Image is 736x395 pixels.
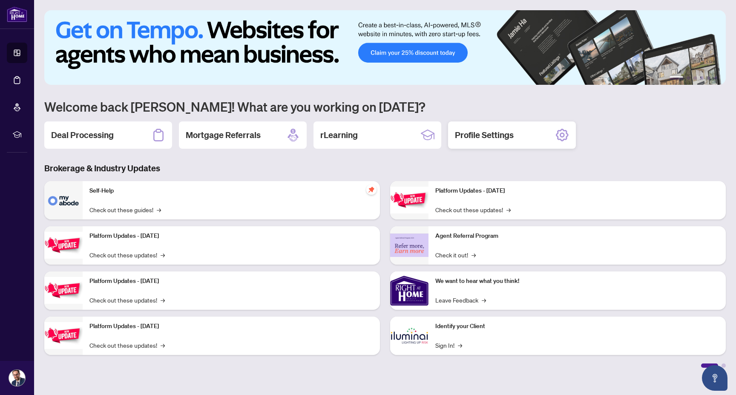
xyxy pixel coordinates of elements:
[44,10,726,85] img: Slide 0
[707,76,710,80] button: 5
[458,340,462,350] span: →
[44,162,726,174] h3: Brokerage & Industry Updates
[366,185,377,195] span: pushpin
[44,232,83,259] img: Platform Updates - September 16, 2025
[320,129,358,141] h2: rLearning
[471,250,476,259] span: →
[157,205,161,214] span: →
[670,76,683,80] button: 1
[455,129,514,141] h2: Profile Settings
[89,250,165,259] a: Check out these updates!→
[89,205,161,214] a: Check out these guides!→
[89,295,165,305] a: Check out these updates!→
[435,277,719,286] p: We want to hear what you think!
[89,322,373,331] p: Platform Updates - [DATE]
[700,76,704,80] button: 4
[89,231,373,241] p: Platform Updates - [DATE]
[161,340,165,350] span: →
[482,295,486,305] span: →
[89,277,373,286] p: Platform Updates - [DATE]
[693,76,697,80] button: 3
[44,322,83,349] img: Platform Updates - July 8, 2025
[435,205,511,214] a: Check out these updates!→
[687,76,690,80] button: 2
[435,322,719,331] p: Identify your Client
[51,129,114,141] h2: Deal Processing
[44,181,83,219] img: Self-Help
[435,340,462,350] a: Sign In!→
[390,234,428,257] img: Agent Referral Program
[435,231,719,241] p: Agent Referral Program
[390,187,428,213] img: Platform Updates - June 23, 2025
[161,250,165,259] span: →
[89,340,165,350] a: Check out these updates!→
[506,205,511,214] span: →
[435,295,486,305] a: Leave Feedback→
[9,370,25,386] img: Profile Icon
[7,6,27,22] img: logo
[714,76,717,80] button: 6
[390,317,428,355] img: Identify your Client
[390,271,428,310] img: We want to hear what you think!
[186,129,261,141] h2: Mortgage Referrals
[44,277,83,304] img: Platform Updates - July 21, 2025
[435,186,719,196] p: Platform Updates - [DATE]
[702,365,727,391] button: Open asap
[161,295,165,305] span: →
[89,186,373,196] p: Self-Help
[44,98,726,115] h1: Welcome back [PERSON_NAME]! What are you working on [DATE]?
[435,250,476,259] a: Check it out!→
